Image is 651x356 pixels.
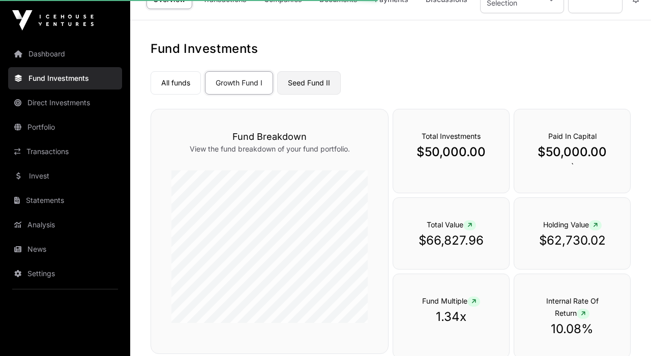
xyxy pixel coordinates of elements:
a: Dashboard [8,43,122,65]
h3: Fund Breakdown [171,130,368,144]
span: Total Value [427,220,476,229]
a: Portfolio [8,116,122,138]
a: Seed Fund II [277,71,341,95]
p: 1.34x [413,309,489,325]
p: View the fund breakdown of your fund portfolio. [171,144,368,154]
a: Direct Investments [8,92,122,114]
span: Paid In Capital [548,132,597,140]
p: 10.08% [535,321,610,337]
a: Settings [8,262,122,285]
a: Analysis [8,214,122,236]
a: Transactions [8,140,122,163]
h1: Fund Investments [151,41,631,57]
p: $50,000.00 [535,144,610,160]
a: Fund Investments [8,67,122,90]
a: Invest [8,165,122,187]
span: Fund Multiple [422,296,480,305]
p: $50,000.00 [413,144,489,160]
img: Icehouse Ventures Logo [12,10,94,31]
a: All funds [151,71,201,95]
span: Holding Value [543,220,602,229]
a: News [8,238,122,260]
span: Internal Rate Of Return [546,296,599,317]
span: Total Investments [422,132,481,140]
iframe: Chat Widget [600,307,651,356]
p: $62,730.02 [535,232,610,249]
a: Statements [8,189,122,212]
a: Growth Fund I [205,71,273,95]
div: ` [514,109,631,193]
p: $66,827.96 [413,232,489,249]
